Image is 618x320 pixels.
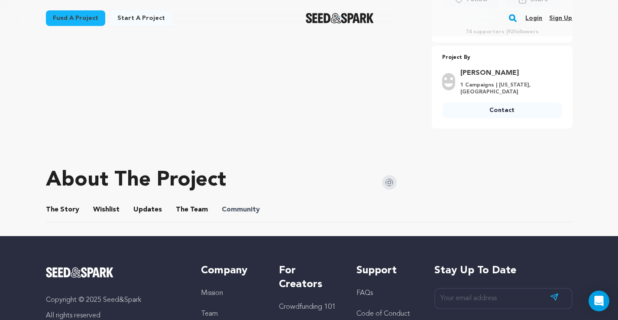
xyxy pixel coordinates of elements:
span: The [46,205,58,215]
p: Project By [442,53,562,63]
img: Seed&Spark Instagram Icon [382,175,397,190]
a: Start a project [110,10,172,26]
img: Seed&Spark Logo Dark Mode [306,13,374,23]
span: Updates [133,205,162,215]
a: Crowdfunding 101 [279,304,336,310]
p: Copyright © 2025 Seed&Spark [46,295,184,305]
a: Contact [442,102,562,118]
input: Your email address [434,288,573,309]
a: FAQs [356,290,373,297]
a: Team [201,310,218,317]
h5: Stay up to date [434,264,573,278]
a: Seed&Spark Homepage [46,267,184,278]
a: Code of Conduct [356,310,410,317]
a: Sign up [549,11,572,25]
h5: Company [201,264,261,278]
span: Team [176,205,208,215]
img: user.png [442,73,455,90]
a: Fund a project [46,10,105,26]
a: Seed&Spark Homepage [306,13,374,23]
a: Mission [201,290,223,297]
a: Login [525,11,542,25]
h5: Support [356,264,417,278]
span: The [176,205,188,215]
div: Open Intercom Messenger [589,291,609,311]
span: Story [46,205,79,215]
img: Seed&Spark Logo [46,267,114,278]
p: 1 Campaigns | [US_STATE], [GEOGRAPHIC_DATA] [460,82,557,96]
span: Community [222,205,260,215]
h5: For Creators [279,264,339,291]
h1: About The Project [46,170,226,191]
a: Goto Elias Tejada profile [460,68,557,78]
span: Wishlist [93,205,120,215]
